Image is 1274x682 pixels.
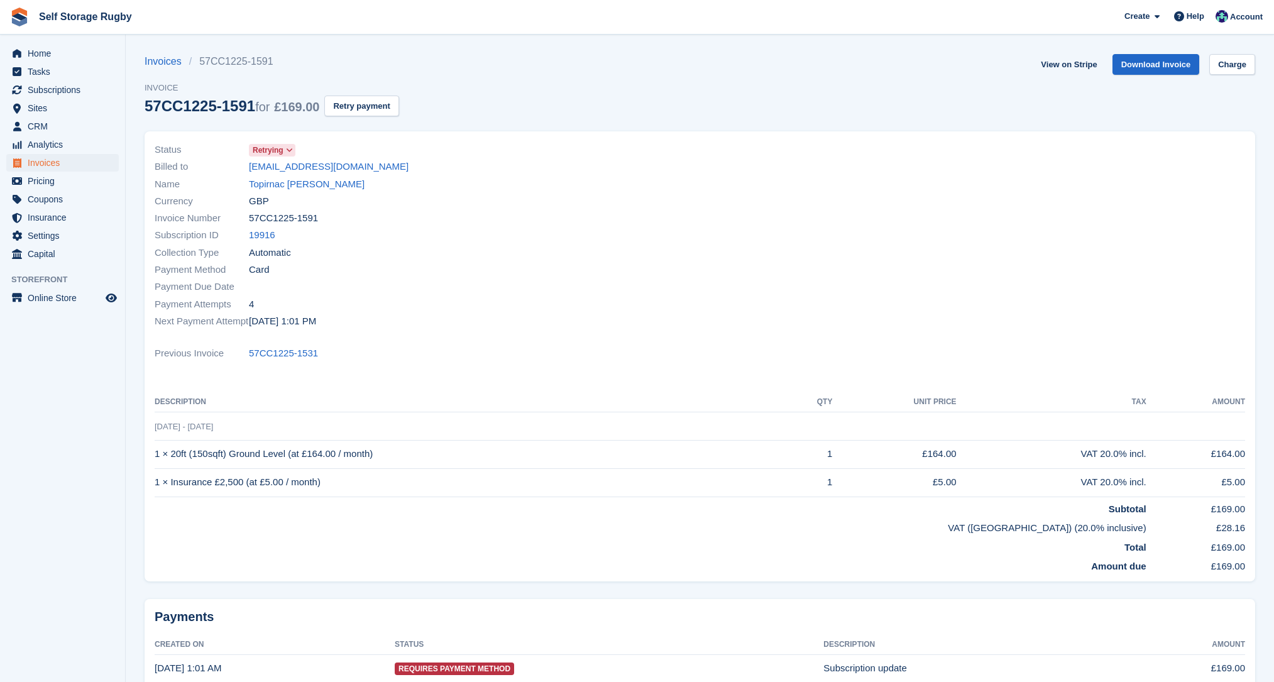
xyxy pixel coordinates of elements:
[1124,10,1150,23] span: Create
[788,392,833,412] th: QTY
[28,172,103,190] span: Pricing
[155,314,249,329] span: Next Payment Attempt
[324,96,398,116] button: Retry payment
[28,190,103,208] span: Coupons
[249,314,316,329] time: 2025-09-19 12:01:22 UTC
[6,118,119,135] a: menu
[1123,654,1245,682] td: £169.00
[1187,10,1204,23] span: Help
[249,177,365,192] a: Topirnac [PERSON_NAME]
[155,280,249,294] span: Payment Due Date
[28,227,103,245] span: Settings
[6,172,119,190] a: menu
[155,346,249,361] span: Previous Invoice
[1146,554,1245,574] td: £169.00
[823,654,1123,682] td: Subscription update
[155,440,788,468] td: 1 × 20ft (150sqft) Ground Level (at £164.00 / month)
[6,245,119,263] a: menu
[155,468,788,497] td: 1 × Insurance £2,500 (at £5.00 / month)
[249,297,254,312] span: 4
[1146,497,1245,516] td: £169.00
[155,228,249,243] span: Subscription ID
[1091,561,1146,571] strong: Amount due
[6,99,119,117] a: menu
[249,211,318,226] span: 57CC1225-1591
[6,136,119,153] a: menu
[1230,11,1263,23] span: Account
[1146,516,1245,536] td: £28.16
[6,209,119,226] a: menu
[6,190,119,208] a: menu
[1146,392,1245,412] th: Amount
[28,136,103,153] span: Analytics
[145,54,189,69] a: Invoices
[1109,503,1146,514] strong: Subtotal
[274,100,319,114] span: £169.00
[1036,54,1102,75] a: View on Stripe
[155,194,249,209] span: Currency
[28,81,103,99] span: Subscriptions
[1146,440,1245,468] td: £164.00
[28,209,103,226] span: Insurance
[957,392,1146,412] th: Tax
[155,422,213,431] span: [DATE] - [DATE]
[249,228,275,243] a: 19916
[10,8,29,26] img: stora-icon-8386f47178a22dfd0bd8f6a31ec36ba5ce8667c1dd55bd0f319d3a0aa187defe.svg
[28,63,103,80] span: Tasks
[145,82,399,94] span: Invoice
[788,440,833,468] td: 1
[957,447,1146,461] div: VAT 20.0% incl.
[823,635,1123,655] th: Description
[28,45,103,62] span: Home
[6,63,119,80] a: menu
[155,160,249,174] span: Billed to
[104,290,119,305] a: Preview store
[155,177,249,192] span: Name
[255,100,270,114] span: for
[957,475,1146,490] div: VAT 20.0% incl.
[155,211,249,226] span: Invoice Number
[6,45,119,62] a: menu
[155,635,395,655] th: Created On
[155,263,249,277] span: Payment Method
[832,468,956,497] td: £5.00
[249,160,409,174] a: [EMAIL_ADDRESS][DOMAIN_NAME]
[6,289,119,307] a: menu
[28,99,103,117] span: Sites
[832,440,956,468] td: £164.00
[249,194,269,209] span: GBP
[34,6,137,27] a: Self Storage Rugby
[1209,54,1255,75] a: Charge
[28,289,103,307] span: Online Store
[395,663,514,675] span: Requires Payment Method
[155,246,249,260] span: Collection Type
[1216,10,1228,23] img: Chris Palmer
[6,81,119,99] a: menu
[832,392,956,412] th: Unit Price
[145,97,319,114] div: 57CC1225-1591
[145,54,399,69] nav: breadcrumbs
[11,273,125,286] span: Storefront
[6,154,119,172] a: menu
[1146,536,1245,555] td: £169.00
[249,246,291,260] span: Automatic
[155,297,249,312] span: Payment Attempts
[1112,54,1200,75] a: Download Invoice
[253,145,283,156] span: Retrying
[6,227,119,245] a: menu
[788,468,833,497] td: 1
[155,143,249,157] span: Status
[249,263,270,277] span: Card
[28,245,103,263] span: Capital
[1123,635,1245,655] th: Amount
[28,118,103,135] span: CRM
[1146,468,1245,497] td: £5.00
[155,663,221,673] time: 2025-09-12 00:01:11 UTC
[155,516,1146,536] td: VAT ([GEOGRAPHIC_DATA]) (20.0% inclusive)
[249,346,318,361] a: 57CC1225-1531
[155,392,788,412] th: Description
[1124,542,1146,553] strong: Total
[155,609,1245,625] h2: Payments
[395,635,823,655] th: Status
[249,143,295,157] a: Retrying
